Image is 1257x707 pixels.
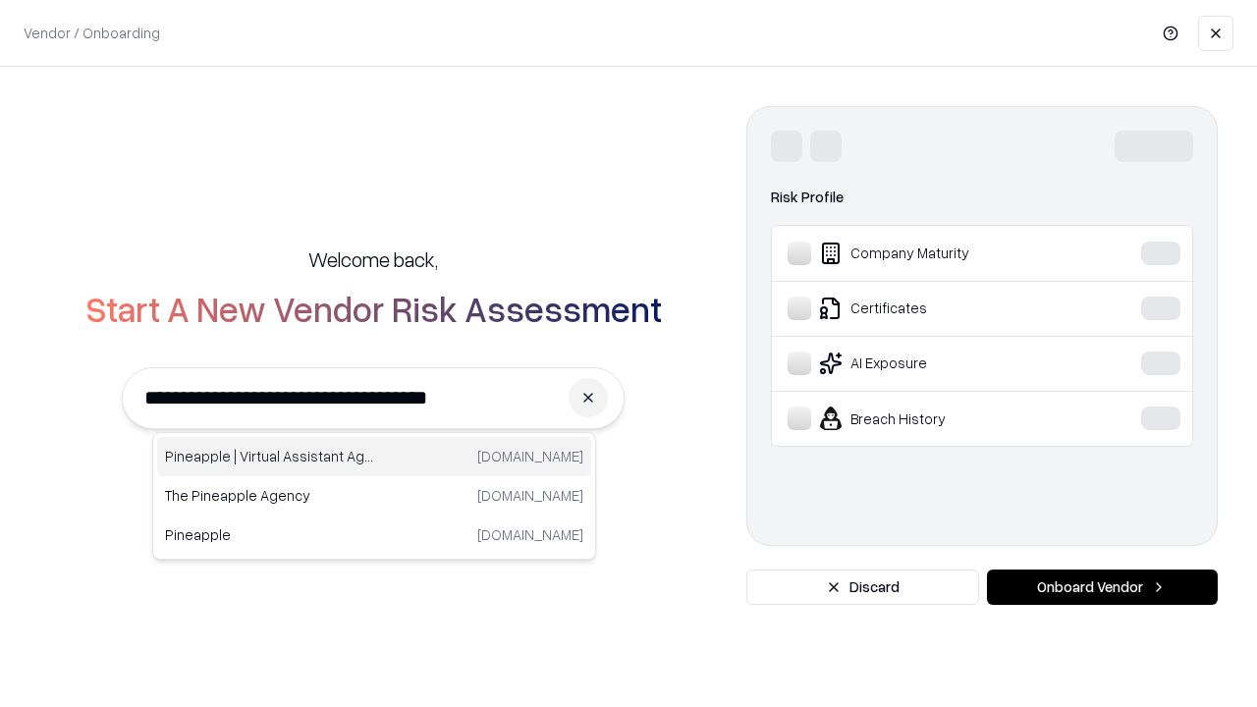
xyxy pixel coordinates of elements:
p: The Pineapple Agency [165,485,374,506]
p: [DOMAIN_NAME] [477,446,583,466]
h5: Welcome back, [308,245,438,273]
p: Vendor / Onboarding [24,23,160,43]
p: Pineapple | Virtual Assistant Agency [165,446,374,466]
div: Company Maturity [788,242,1081,265]
button: Onboard Vendor [987,570,1218,605]
div: Risk Profile [771,186,1193,209]
p: [DOMAIN_NAME] [477,485,583,506]
p: [DOMAIN_NAME] [477,524,583,545]
p: Pineapple [165,524,374,545]
div: Suggestions [152,432,596,560]
div: Certificates [788,297,1081,320]
h2: Start A New Vendor Risk Assessment [85,289,662,328]
button: Discard [746,570,979,605]
div: Breach History [788,407,1081,430]
div: AI Exposure [788,352,1081,375]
